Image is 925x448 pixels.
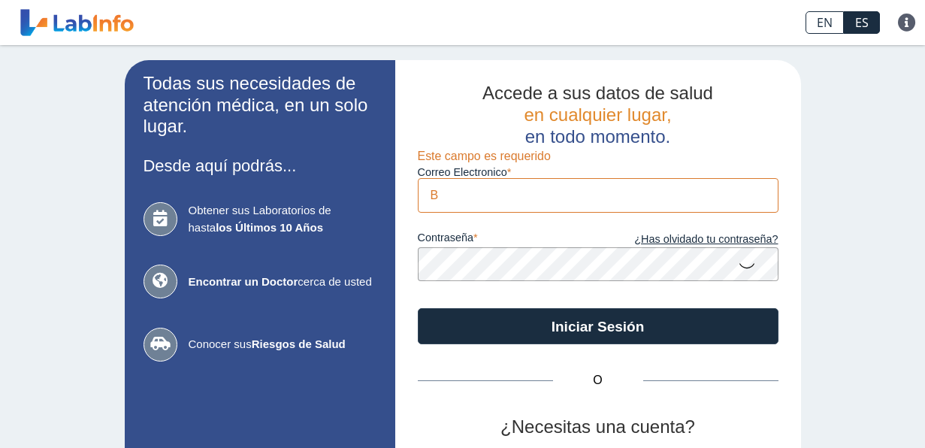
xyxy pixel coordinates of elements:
[144,73,376,138] h2: Todas sus necesidades de atención médica, en un solo lugar.
[144,156,376,175] h3: Desde aquí podrás...
[252,338,346,350] b: Riesgos de Salud
[189,274,376,291] span: cerca de usted
[418,150,551,162] span: Este campo es requerido
[525,126,670,147] span: en todo momento.
[553,371,643,389] span: O
[189,336,376,353] span: Conocer sus
[189,275,298,288] b: Encontrar un Doctor
[189,202,376,236] span: Obtener sus Laboratorios de hasta
[806,11,844,34] a: EN
[418,308,778,344] button: Iniciar Sesión
[524,104,671,125] span: en cualquier lugar,
[216,221,323,234] b: los Últimos 10 Años
[482,83,713,103] span: Accede a sus datos de salud
[418,232,598,248] label: contraseña
[418,166,778,178] label: Correo Electronico
[418,416,778,438] h2: ¿Necesitas una cuenta?
[598,232,778,248] a: ¿Has olvidado tu contraseña?
[844,11,880,34] a: ES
